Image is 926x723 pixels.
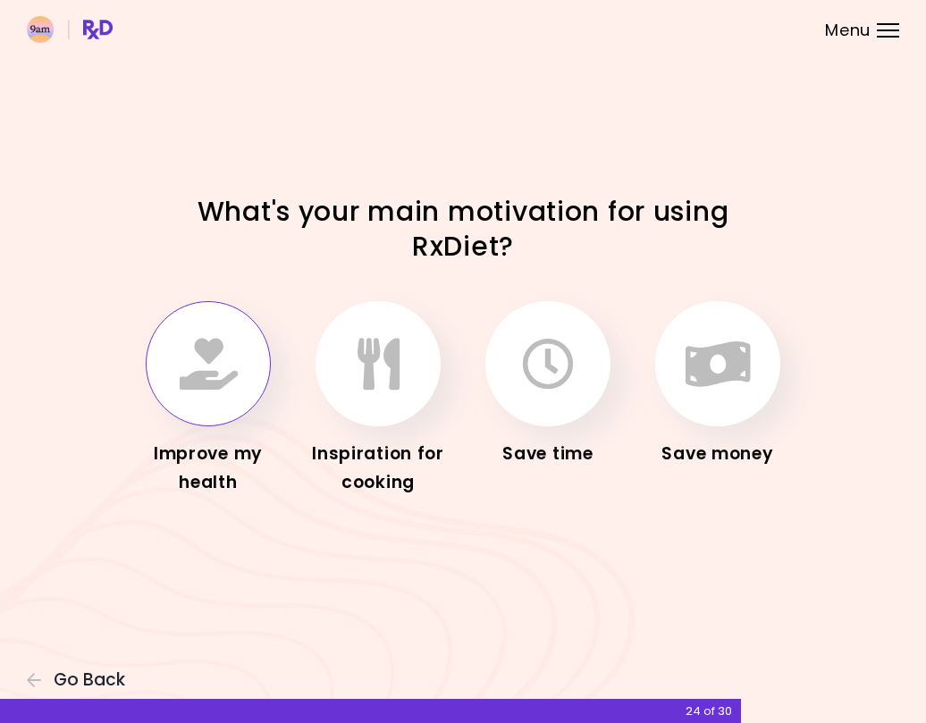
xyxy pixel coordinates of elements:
span: Menu [825,22,871,38]
button: Go Back [27,670,134,690]
div: Inspiration for cooking [307,440,450,497]
div: Improve my health [137,440,280,497]
span: Go Back [54,670,125,690]
img: RxDiet [27,16,113,43]
div: Save money [646,440,789,468]
h1: What's your main motivation for using RxDiet? [198,194,729,264]
div: Save time [476,440,619,468]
